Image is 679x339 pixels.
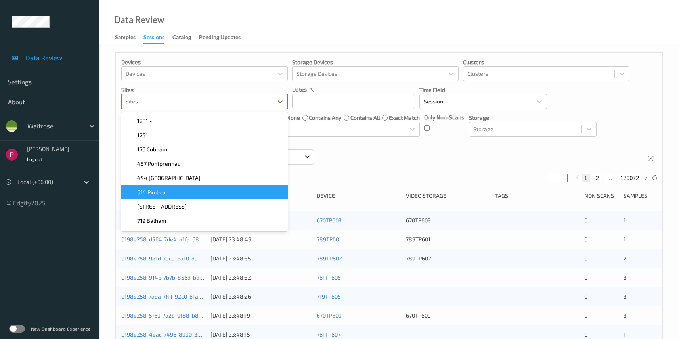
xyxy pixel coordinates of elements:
span: 457 Pontprennau [137,160,181,168]
span: 176 Cobham [137,146,167,153]
label: contains any [309,114,341,122]
span: 494 [GEOGRAPHIC_DATA] [137,174,201,182]
p: Sites [121,86,288,94]
p: Only Non-Scans [424,113,464,121]
a: 761TP605 [317,274,341,281]
button: 179072 [618,174,641,182]
span: 0 [584,217,587,224]
a: 0198e258-7ada-7f11-92c0-61ac3334bddf [121,293,226,300]
div: 670TP603 [406,216,490,224]
span: 0 [584,293,587,300]
a: 670TP609 [317,312,342,319]
span: 0 [584,331,587,338]
a: 789TP601 [317,236,341,243]
a: 719TP605 [317,293,341,300]
span: 1231 - [137,117,152,125]
label: contains all [350,114,380,122]
a: 0198e258-914b-7b7b-856d-bd84444969f4 [121,274,232,281]
div: [DATE] 23:48:49 [210,236,311,243]
span: 719 Balham [137,217,166,225]
button: 1 [582,174,590,182]
a: 0198e258-9e1d-79c9-ba10-d9315aaabc9d [121,255,228,262]
p: Devices [121,58,288,66]
span: 2 [624,255,627,262]
div: Catalog [172,33,191,43]
p: Time Field [419,86,547,94]
p: dates [292,86,307,94]
span: 1 [624,331,626,338]
span: 0 [584,312,587,319]
div: Pending Updates [199,33,241,43]
div: Samples [115,33,136,43]
span: 0 [584,255,587,262]
div: 670TP609 [406,312,490,320]
a: Samples [115,32,143,43]
a: 0198e258-5f69-7a2b-9f88-b864df202385 [121,312,230,319]
div: Device [317,192,400,200]
div: Sessions [143,33,164,44]
a: 0198e258-4eac-7496-8990-3ea86e2e0c07 [121,331,232,338]
span: 0 [584,236,587,243]
a: 761TP607 [317,331,340,338]
div: Video Storage [406,192,490,200]
label: exact match [389,114,420,122]
a: Pending Updates [199,32,249,43]
a: 670TP603 [317,217,342,224]
div: Tags [495,192,579,200]
div: [DATE] 23:48:32 [210,274,311,282]
a: Sessions [143,32,172,44]
div: 789TP602 [406,255,490,262]
span: 0 [584,274,587,281]
p: Storage [469,114,597,122]
p: Storage Devices [292,58,459,66]
span: 3 [624,312,627,319]
span: 1 [624,217,626,224]
div: [DATE] 23:48:15 [210,331,311,339]
div: 789TP601 [406,236,490,243]
label: none [287,114,300,122]
p: Clusters [463,58,629,66]
span: 1 [624,236,626,243]
a: 789TP602 [317,255,342,262]
div: Samples [624,192,657,200]
span: [STREET_ADDRESS] [137,203,187,211]
span: 1251 [137,131,148,139]
button: ... [605,174,614,182]
span: 614 Pimlico [137,188,165,196]
a: Catalog [172,32,199,43]
div: [DATE] 23:48:35 [210,255,311,262]
div: Data Review [114,16,164,24]
a: 0198e258-d564-7de4-a1fa-6829c9e3a959 [121,236,230,243]
div: [DATE] 23:48:19 [210,312,311,320]
button: 2 [593,174,601,182]
span: 3 [624,293,627,300]
div: [DATE] 23:48:26 [210,293,311,301]
span: 3 [624,274,627,281]
div: Non Scans [584,192,618,200]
